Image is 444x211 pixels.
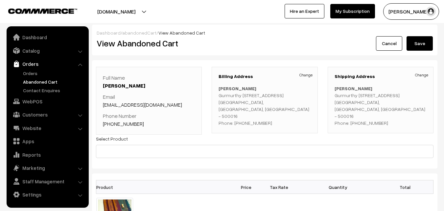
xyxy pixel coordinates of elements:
h2: View Abandoned Cart [97,38,260,48]
a: WebPOS [8,95,86,107]
button: [PERSON_NAME] [383,3,439,20]
a: [EMAIL_ADDRESS][DOMAIN_NAME] [103,101,182,108]
p: Phone Number [103,112,195,128]
b: [PERSON_NAME] [219,86,256,91]
a: Cancel [376,36,402,51]
a: Change [415,72,428,78]
p: Email [103,93,195,109]
p: Full Name [103,74,195,90]
a: Change [299,72,313,78]
button: [DOMAIN_NAME] [74,3,158,20]
a: COMMMERCE [8,7,66,14]
a: Hire an Expert [285,4,324,18]
a: Settings [8,189,86,200]
th: Price [230,180,263,194]
span: View Abandoned Cart [158,30,205,36]
a: Staff Management [8,175,86,187]
div: / / [97,29,433,36]
a: Marketing [8,162,86,174]
a: Dashboard [97,30,121,36]
a: Orders [21,70,86,77]
a: Dashboard [8,31,86,43]
a: Customers [8,109,86,120]
a: Orders [8,58,86,70]
h3: Billing Address [219,74,311,79]
a: [PERSON_NAME] [103,82,145,89]
a: Contact Enquires [21,87,86,94]
a: Apps [8,135,86,147]
th: Tax Rate [263,180,295,194]
a: My Subscription [330,4,375,18]
a: [PHONE_NUMBER] [103,120,144,127]
b: [PERSON_NAME] [335,86,372,91]
a: Abandoned Cart [21,78,86,85]
a: Website [8,122,86,134]
th: Total [381,180,414,194]
h3: Shipping Address [335,74,427,79]
p: Gurmurthy [STREET_ADDRESS] [GEOGRAPHIC_DATA], [GEOGRAPHIC_DATA], [GEOGRAPHIC_DATA] - 500016 Phone... [335,85,427,126]
label: Select Product [96,135,128,142]
img: COMMMERCE [8,9,77,13]
p: Gurmurthy [STREET_ADDRESS] [GEOGRAPHIC_DATA], [GEOGRAPHIC_DATA], [GEOGRAPHIC_DATA] - 500016 Phone... [219,85,311,126]
a: Reports [8,149,86,161]
button: Save [407,36,433,51]
img: user [426,7,436,16]
a: Catalog [8,45,86,57]
th: Quantity [295,180,381,194]
a: abandonedCart [122,30,156,36]
th: Product [96,180,137,194]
